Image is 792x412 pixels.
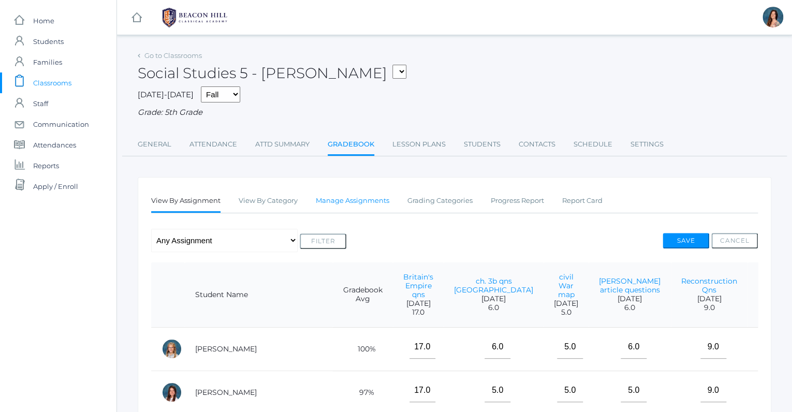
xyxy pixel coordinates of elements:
[681,295,737,303] span: [DATE]
[558,272,575,299] a: civil War map
[333,262,393,328] th: Gradebook Avg
[33,176,78,197] span: Apply / Enroll
[407,190,473,211] a: Grading Categories
[711,233,758,248] button: Cancel
[630,134,664,155] a: Settings
[33,114,89,135] span: Communication
[162,339,182,359] div: Paige Albanese
[138,134,171,155] a: General
[195,388,257,397] a: [PERSON_NAME]
[454,276,533,295] a: ch. 3b qns [GEOGRAPHIC_DATA]
[403,299,433,308] span: [DATE]
[762,7,783,27] div: Rebecca Salazar
[156,5,233,31] img: 1_BHCALogos-05.png
[554,299,578,308] span: [DATE]
[33,135,76,155] span: Attendances
[144,51,202,60] a: Go to Classrooms
[562,190,603,211] a: Report Card
[519,134,555,155] a: Contacts
[464,134,501,155] a: Students
[33,155,59,176] span: Reports
[33,31,64,52] span: Students
[138,65,406,81] h2: Social Studies 5 - [PERSON_NAME]
[33,52,62,72] span: Families
[189,134,237,155] a: Attendance
[599,276,661,295] a: [PERSON_NAME] article questions
[195,344,257,354] a: [PERSON_NAME]
[681,276,737,295] a: Reconstruction Qns
[454,295,533,303] span: [DATE]
[663,233,709,248] button: Save
[300,233,346,249] button: Filter
[599,303,661,312] span: 6.0
[403,308,433,317] span: 17.0
[151,190,221,213] a: View By Assignment
[491,190,544,211] a: Progress Report
[255,134,310,155] a: Attd Summary
[138,107,771,119] div: Grade: 5th Grade
[162,382,182,403] div: Grace Carpenter
[392,134,446,155] a: Lesson Plans
[33,10,54,31] span: Home
[138,90,194,99] span: [DATE]-[DATE]
[454,303,533,312] span: 6.0
[574,134,612,155] a: Schedule
[239,190,298,211] a: View By Category
[403,272,433,299] a: Britain's Empire qns
[599,295,661,303] span: [DATE]
[681,303,737,312] span: 9.0
[333,327,393,371] td: 100%
[554,308,578,317] span: 5.0
[316,190,389,211] a: Manage Assignments
[33,93,48,114] span: Staff
[185,262,333,328] th: Student Name
[33,72,71,93] span: Classrooms
[328,134,374,156] a: Gradebook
